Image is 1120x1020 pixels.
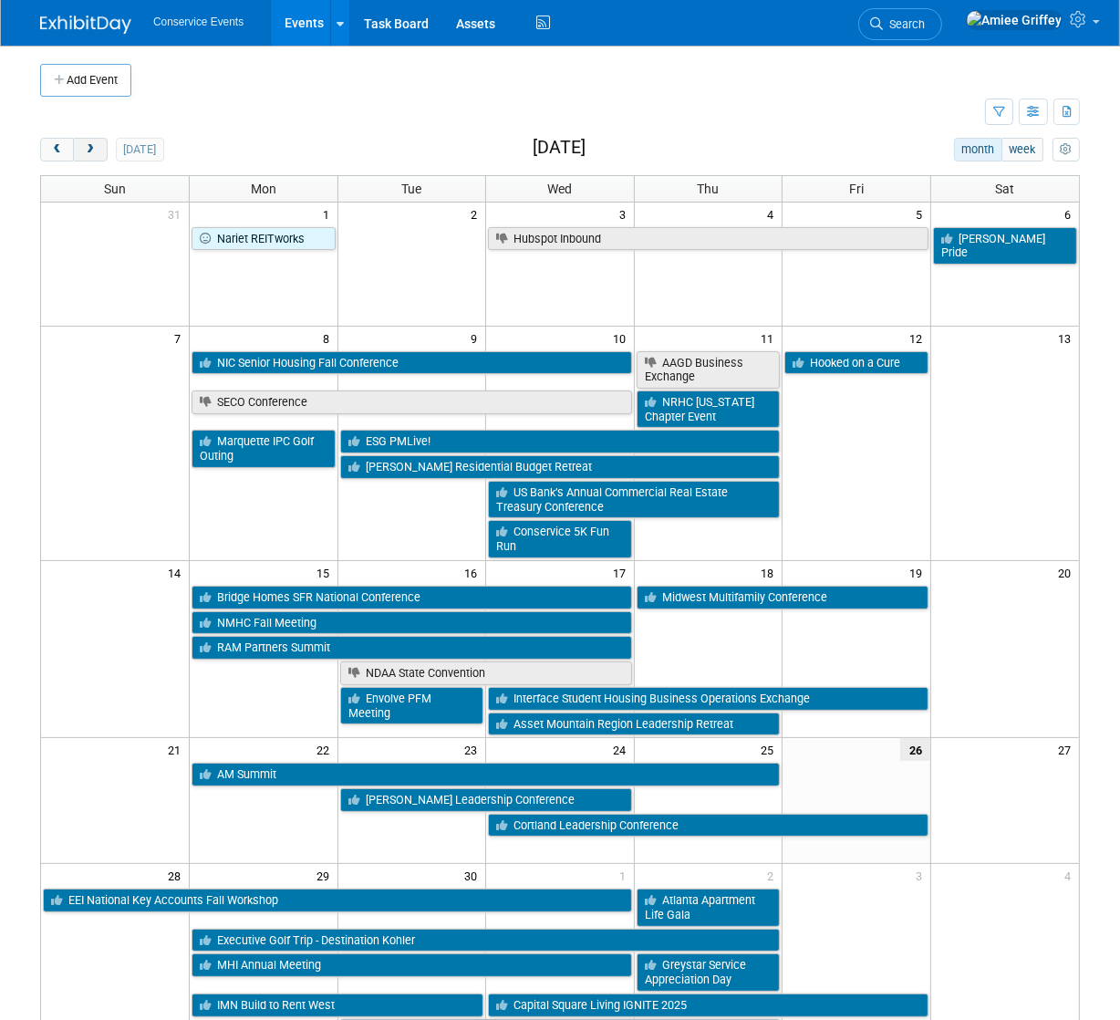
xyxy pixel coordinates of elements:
[192,929,780,952] a: Executive Golf Trip - Destination Kohler
[462,561,485,584] span: 16
[172,327,189,349] span: 7
[315,738,337,761] span: 22
[1063,864,1079,887] span: 4
[1060,144,1072,156] i: Personalize Calendar
[166,738,189,761] span: 21
[1001,138,1043,161] button: week
[469,327,485,349] span: 9
[488,481,780,518] a: US Bank’s Annual Commercial Real Estate Treasury Conference
[192,586,632,609] a: Bridge Homes SFR National Conference
[116,138,164,161] button: [DATE]
[698,182,720,196] span: Thu
[637,351,781,389] a: AAGD Business Exchange
[611,327,634,349] span: 10
[192,953,632,977] a: MHI Annual Meeting
[533,138,586,158] h2: [DATE]
[611,561,634,584] span: 17
[907,561,930,584] span: 19
[914,203,930,225] span: 5
[43,889,632,912] a: EEI National Key Accounts Fall Workshop
[617,203,634,225] span: 3
[759,561,782,584] span: 18
[40,16,131,34] img: ExhibitDay
[153,16,244,28] span: Conservice Events
[469,203,485,225] span: 2
[547,182,572,196] span: Wed
[759,327,782,349] span: 11
[759,738,782,761] span: 25
[637,390,781,428] a: NRHC [US_STATE] Chapter Event
[192,763,780,786] a: AM Summit
[166,864,189,887] span: 28
[104,182,126,196] span: Sun
[784,351,928,375] a: Hooked on a Cure
[488,687,928,711] a: Interface Student Housing Business Operations Exchange
[488,814,928,838] a: Cortland Leadership Conference
[1063,203,1079,225] span: 6
[765,203,782,225] span: 4
[900,738,930,761] span: 26
[488,994,928,1017] a: Capital Square Living IGNITE 2025
[933,227,1077,265] a: [PERSON_NAME] Pride
[192,430,336,467] a: Marquette IPC Golf Outing
[462,864,485,887] span: 30
[611,738,634,761] span: 24
[883,17,925,31] span: Search
[966,10,1063,30] img: Amiee Griffey
[637,586,928,609] a: Midwest Multifamily Conference
[321,327,337,349] span: 8
[315,864,337,887] span: 29
[462,738,485,761] span: 23
[995,182,1014,196] span: Sat
[340,430,781,453] a: ESG PMLive!
[192,351,632,375] a: NIC Senior Housing Fall Conference
[1053,138,1080,161] button: myCustomButton
[1056,327,1079,349] span: 13
[401,182,421,196] span: Tue
[907,327,930,349] span: 12
[192,227,336,251] a: Nariet REITworks
[73,138,107,161] button: next
[617,864,634,887] span: 1
[858,8,942,40] a: Search
[166,561,189,584] span: 14
[40,138,74,161] button: prev
[1056,561,1079,584] span: 20
[192,611,632,635] a: NMHC Fall Meeting
[488,520,632,557] a: Conservice 5K Fun Run
[340,661,632,685] a: NDAA State Convention
[914,864,930,887] span: 3
[954,138,1002,161] button: month
[637,889,781,926] a: Atlanta Apartment Life Gala
[1056,738,1079,761] span: 27
[40,64,131,97] button: Add Event
[315,561,337,584] span: 15
[849,182,864,196] span: Fri
[340,687,484,724] a: Envolve PFM Meeting
[192,636,632,660] a: RAM Partners Summit
[488,227,928,251] a: Hubspot Inbound
[488,713,780,736] a: Asset Mountain Region Leadership Retreat
[251,182,276,196] span: Mon
[637,953,781,991] a: Greystar Service Appreciation Day
[340,788,632,812] a: [PERSON_NAME] Leadership Conference
[340,455,781,479] a: [PERSON_NAME] Residential Budget Retreat
[192,994,483,1017] a: IMN Build to Rent West
[192,390,632,414] a: SECO Conference
[321,203,337,225] span: 1
[765,864,782,887] span: 2
[166,203,189,225] span: 31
